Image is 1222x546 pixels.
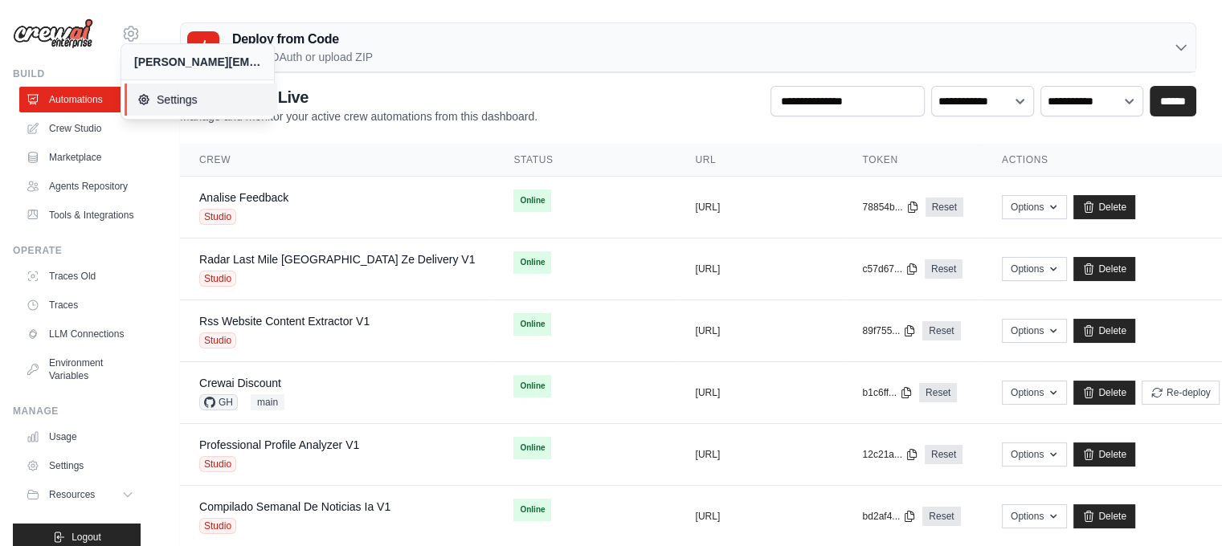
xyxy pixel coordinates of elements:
[513,499,551,521] span: Online
[1142,469,1222,546] div: Widget de chat
[199,456,236,472] span: Studio
[13,67,141,80] div: Build
[1073,442,1135,467] a: Delete
[1002,257,1067,281] button: Options
[199,191,288,204] a: Analise Feedback
[199,438,359,451] a: Professional Profile Analyzer V1
[513,251,551,274] span: Online
[1002,319,1067,343] button: Options
[19,263,141,289] a: Traces Old
[513,375,551,397] span: Online
[922,507,960,526] a: Reset
[1073,504,1135,528] a: Delete
[13,244,141,257] div: Operate
[1142,469,1222,546] iframe: Chat Widget
[13,18,93,49] img: Logo
[199,377,281,389] a: Crewai Discount
[1073,319,1135,343] a: Delete
[19,173,141,199] a: Agents Repository
[199,209,236,225] span: Studio
[1002,195,1067,219] button: Options
[19,321,141,347] a: LLM Connections
[1002,442,1067,467] button: Options
[862,201,918,214] button: 78854b...
[180,108,537,124] p: Manage and monitor your active crew automations from this dashboard.
[925,445,962,464] a: Reset
[922,321,960,340] a: Reset
[180,144,494,177] th: Crew
[925,259,962,279] a: Reset
[199,271,236,287] span: Studio
[676,144,843,177] th: URL
[862,448,918,461] button: 12c21a...
[199,394,238,410] span: GH
[1073,257,1135,281] a: Delete
[19,482,141,507] button: Resources
[232,49,373,65] p: GitHub OAuth or upload ZIP
[926,198,963,217] a: Reset
[1142,381,1220,405] button: Re-deploy
[13,405,141,418] div: Manage
[199,315,370,328] a: Rss Website Content Extractor V1
[199,253,475,266] a: Radar Last Mile [GEOGRAPHIC_DATA] Ze Delivery V1
[49,488,95,501] span: Resources
[180,86,537,108] h2: Automations Live
[125,84,277,116] a: Settings
[199,500,390,513] a: Compilado Semanal De Noticias Ia V1
[862,510,916,523] button: bd2af4...
[1002,381,1067,405] button: Options
[1073,195,1135,219] a: Delete
[862,324,916,337] button: 89f755...
[513,437,551,459] span: Online
[1073,381,1135,405] a: Delete
[862,386,912,399] button: b1c6ff...
[137,92,264,108] span: Settings
[19,350,141,389] a: Environment Variables
[19,453,141,479] a: Settings
[862,263,918,275] button: c57d67...
[19,424,141,450] a: Usage
[513,313,551,336] span: Online
[1002,504,1067,528] button: Options
[232,30,373,49] h3: Deploy from Code
[19,145,141,170] a: Marketplace
[134,54,261,70] div: [PERSON_NAME][EMAIL_ADDRESS][PERSON_NAME][DOMAIN_NAME]
[19,202,141,228] a: Tools & Integrations
[494,144,676,177] th: Status
[919,383,957,402] a: Reset
[19,116,141,141] a: Crew Studio
[251,394,284,410] span: main
[19,87,141,112] a: Automations
[19,292,141,318] a: Traces
[72,531,101,544] span: Logout
[843,144,982,177] th: Token
[513,189,551,212] span: Online
[199,518,236,534] span: Studio
[199,332,236,348] span: Studio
